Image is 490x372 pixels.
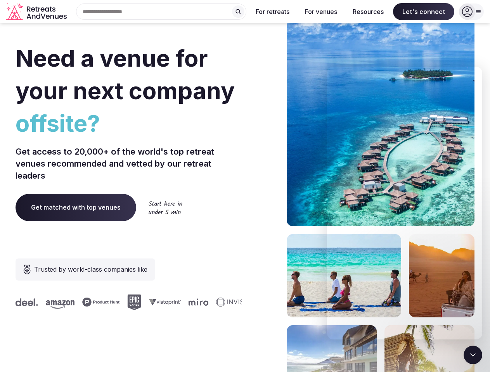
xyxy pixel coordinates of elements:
iframe: Intercom live chat [327,67,482,339]
svg: Retreats and Venues company logo [6,3,68,21]
svg: Miro company logo [176,298,196,306]
button: For venues [299,3,343,20]
span: offsite? [16,107,242,139]
iframe: Intercom live chat [464,346,482,364]
svg: Epic Games company logo [114,294,128,310]
img: Start here in under 5 min [149,201,182,214]
button: Resources [346,3,390,20]
span: Let's connect [393,3,454,20]
span: Trusted by world-class companies like [34,265,147,274]
svg: Deel company logo [3,298,25,306]
svg: Invisible company logo [203,298,246,307]
button: For retreats [249,3,296,20]
span: Need a venue for your next company [16,44,235,105]
a: Get matched with top venues [16,194,136,221]
a: Visit the homepage [6,3,68,21]
p: Get access to 20,000+ of the world's top retreat venues recommended and vetted by our retreat lea... [16,146,242,181]
img: yoga on tropical beach [287,234,401,317]
svg: Vistaprint company logo [136,299,168,305]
